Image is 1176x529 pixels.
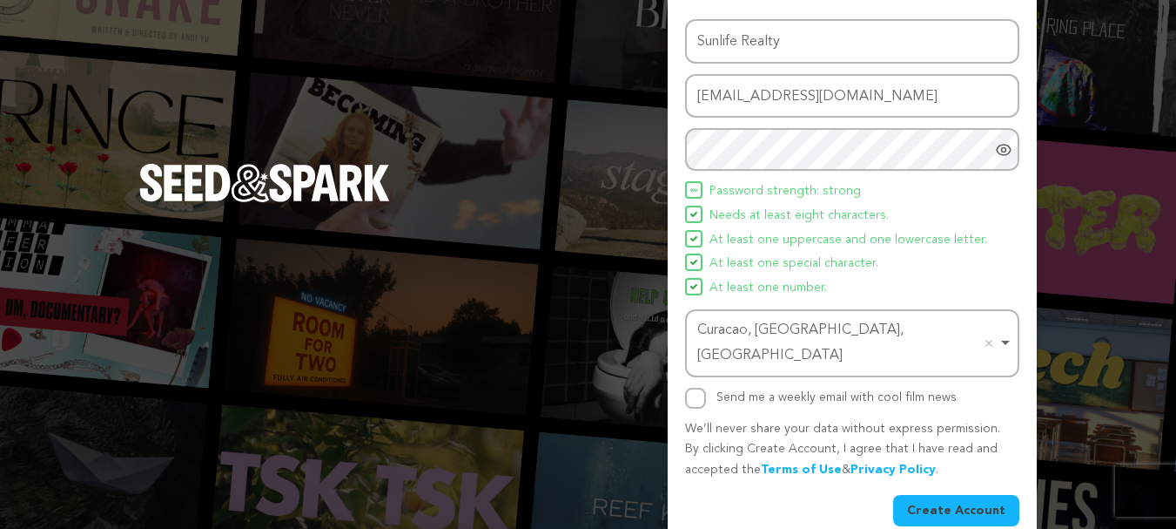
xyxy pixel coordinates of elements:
[709,206,889,227] span: Needs at least eight characters.
[139,164,390,202] img: Seed&Spark Logo
[139,164,390,237] a: Seed&Spark Homepage
[690,211,697,218] img: Seed&Spark Icon
[685,19,1019,64] input: Name
[709,230,987,251] span: At least one uppercase and one lowercase letter.
[690,187,697,193] img: Seed&Spark Icon
[893,495,1019,526] button: Create Account
[690,235,697,242] img: Seed&Spark Icon
[690,283,697,290] img: Seed&Spark Icon
[761,464,842,476] a: Terms of Use
[850,464,936,476] a: Privacy Policy
[685,74,1019,119] input: Email address
[690,259,697,266] img: Seed&Spark Icon
[709,181,861,202] span: Password strength: strong
[716,391,957,404] label: Send me a weekly email with cool film news
[709,254,878,275] span: At least one special character.
[995,141,1012,159] a: Show password as plain text. Warning: this will display your password on the screen.
[697,318,997,369] div: Curacao, [GEOGRAPHIC_DATA], [GEOGRAPHIC_DATA]
[685,419,1019,481] p: We’ll never share your data without express permission. By clicking Create Account, I agree that ...
[980,335,998,352] button: Remove item: 'ChIJCfwLZ63JiY4Rk6-IzgS0jKw'
[709,278,827,299] span: At least one number.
